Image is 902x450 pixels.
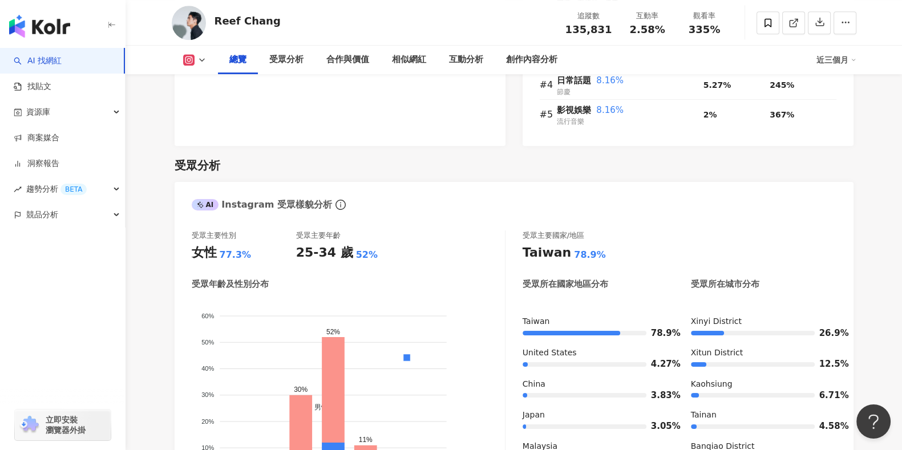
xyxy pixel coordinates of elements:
span: 節慶 [557,88,571,96]
span: 78.9% [651,329,668,338]
span: 競品分析 [26,202,58,228]
a: 找貼文 [14,81,51,92]
div: Japan [523,410,668,421]
div: 受眾分析 [269,53,304,67]
div: 受眾主要年齡 [296,230,341,241]
a: 洞察報告 [14,158,59,169]
span: 3.83% [651,391,668,400]
div: 受眾所在城市分布 [691,278,759,290]
span: 日常話題 [557,75,591,86]
span: 4.27% [651,360,668,368]
div: 觀看率 [683,10,726,22]
div: 近三個月 [816,51,856,69]
span: info-circle [334,198,347,212]
div: 女性 [192,244,217,262]
div: 追蹤數 [565,10,612,22]
div: 78.9% [574,249,606,261]
div: Kaohsiung [691,379,836,390]
div: 受眾所在國家地區分布 [523,278,608,290]
span: 335% [689,24,721,35]
span: 6.71% [819,391,836,400]
div: #4 [540,78,557,92]
div: 互動分析 [449,53,483,67]
div: 受眾主要國家/地區 [523,230,584,241]
div: 受眾主要性別 [192,230,236,241]
span: 135,831 [565,23,612,35]
tspan: 40% [201,366,214,372]
div: 52% [356,249,378,261]
div: 77.3% [220,249,252,261]
span: 影視娛樂 [557,105,591,115]
span: 4.58% [819,422,836,431]
img: logo [9,15,70,38]
div: Xinyi District [691,316,836,327]
div: Instagram 受眾樣貌分析 [192,198,332,211]
div: 25-34 歲 [296,244,353,262]
tspan: 20% [201,418,214,425]
div: Taiwan [523,244,571,262]
span: rise [14,185,22,193]
div: 合作與價值 [326,53,369,67]
span: 8.16% [596,75,624,86]
div: AI [192,199,219,210]
span: 立即安裝 瀏覽器外掛 [46,415,86,435]
span: 2% [703,110,717,119]
div: Taiwan [523,316,668,327]
span: 2.58% [629,24,665,35]
span: 5.27% [703,80,731,90]
iframe: Help Scout Beacon - Open [856,404,891,439]
span: 26.9% [819,329,836,338]
span: 流行音樂 [557,117,584,125]
span: 8.16% [596,105,624,115]
span: 資源庫 [26,99,50,125]
div: 創作內容分析 [506,53,557,67]
span: 趨勢分析 [26,176,87,202]
a: searchAI 找網紅 [14,55,62,67]
div: United States [523,347,668,359]
span: 367% [770,110,794,119]
div: 受眾年齡及性別分布 [192,278,269,290]
span: 245% [770,80,794,90]
tspan: 60% [201,313,214,319]
a: 商案媒合 [14,132,59,144]
span: 男性 [306,404,328,412]
div: China [523,379,668,390]
div: Reef Chang [215,14,281,28]
div: 互動率 [626,10,669,22]
tspan: 30% [201,392,214,399]
div: 總覽 [229,53,246,67]
a: chrome extension立即安裝 瀏覽器外掛 [15,410,111,440]
div: BETA [60,184,87,195]
tspan: 50% [201,339,214,346]
div: Xitun District [691,347,836,359]
div: 相似網紅 [392,53,426,67]
img: chrome extension [18,416,41,434]
div: #5 [540,107,557,121]
span: 3.05% [651,422,668,431]
div: Tainan [691,410,836,421]
div: 受眾分析 [175,157,220,173]
span: 12.5% [819,360,836,368]
img: KOL Avatar [172,6,206,40]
